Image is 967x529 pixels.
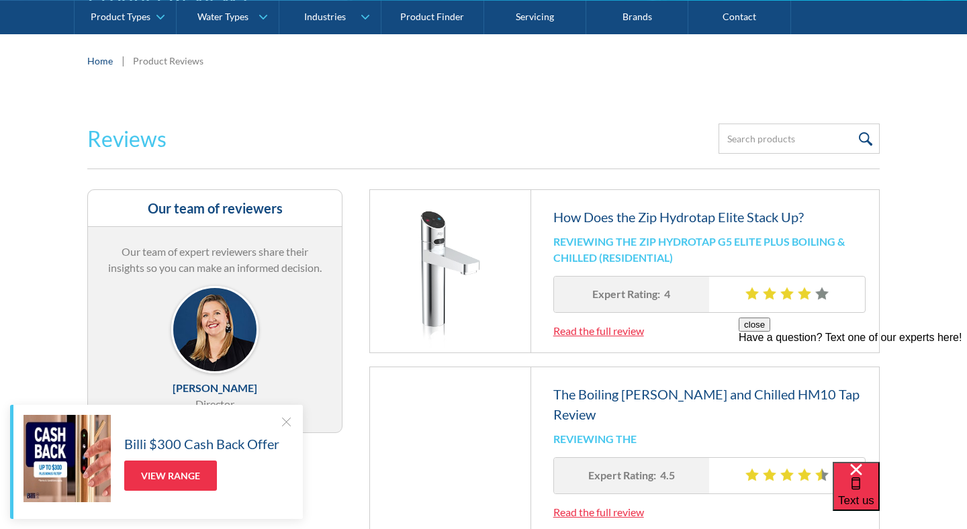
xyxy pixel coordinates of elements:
[553,384,866,424] h3: The Boiling [PERSON_NAME] and Chilled HM10 Tap Review
[833,462,967,529] iframe: podium webchat widget bubble
[553,207,866,227] h3: How Does the Zip Hydrotap Elite Stack Up?
[105,380,325,396] div: [PERSON_NAME]
[24,415,111,502] img: Billi $300 Cash Back Offer
[592,287,660,300] h3: Expert Rating:
[739,318,967,479] iframe: podium webchat widget prompt
[719,124,880,154] input: Search products
[553,432,637,445] h5: Reviewing the
[588,469,656,481] h3: Expert Rating:
[660,469,675,481] h3: 4.5
[105,396,325,412] div: Director
[87,123,167,155] h2: Reviews
[664,287,670,300] h3: 4
[91,11,150,22] div: Product Types
[124,434,279,454] h5: Billi $300 Cash Back Offer
[133,54,203,68] div: Product Reviews
[553,235,637,248] h5: Reviewing the
[105,244,325,276] p: Our team of expert reviewers share their insights so you can make an informed decision.
[101,198,328,218] h3: Our team of reviewers
[304,11,346,22] div: Industries
[87,54,113,68] a: Home
[124,461,217,491] a: View Range
[553,324,644,337] a: Read the full review
[120,52,126,68] div: |
[553,506,644,518] a: Read the full review
[197,11,248,22] div: Water Types
[553,235,845,264] h5: Zip Hydrotap G5 Elite Plus Boiling & Chilled (Residential)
